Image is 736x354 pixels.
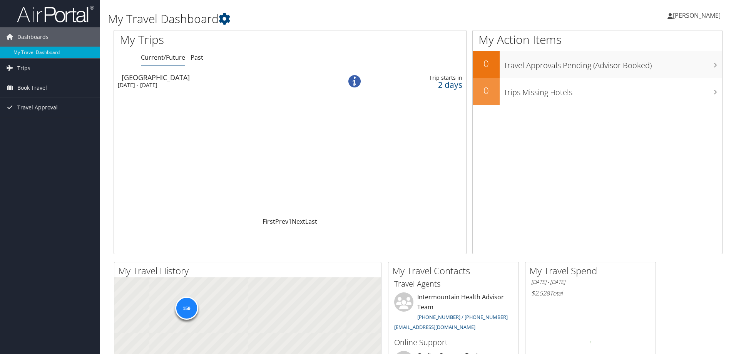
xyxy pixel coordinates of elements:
img: airportal-logo.png [17,5,94,23]
a: [EMAIL_ADDRESS][DOMAIN_NAME] [394,324,475,331]
div: Trip starts in [384,74,462,81]
img: alert-flat-solid-info.png [348,75,361,87]
h2: My Travel History [118,264,381,277]
h2: 0 [473,57,500,70]
a: Prev [275,217,288,226]
a: First [263,217,275,226]
h6: [DATE] - [DATE] [531,279,650,286]
a: 0Trips Missing Hotels [473,78,722,105]
a: 0Travel Approvals Pending (Advisor Booked) [473,51,722,78]
span: [PERSON_NAME] [673,11,721,20]
h3: Travel Agents [394,279,513,289]
a: [PHONE_NUMBER] / [PHONE_NUMBER] [417,314,508,320]
h2: 0 [473,84,500,97]
h6: Total [531,289,650,297]
a: [PERSON_NAME] [667,4,728,27]
h3: Online Support [394,337,513,348]
a: Past [191,53,203,62]
span: Dashboards [17,27,49,47]
span: Travel Approval [17,98,58,117]
h1: My Trips [120,32,314,48]
h1: My Travel Dashboard [108,11,522,27]
a: Last [305,217,317,226]
div: 2 days [384,81,462,88]
h1: My Action Items [473,32,722,48]
span: $2,528 [531,289,550,297]
h3: Travel Approvals Pending (Advisor Booked) [503,56,722,71]
h2: My Travel Contacts [392,264,519,277]
span: Book Travel [17,78,47,97]
a: Next [292,217,305,226]
div: 159 [175,297,198,320]
h3: Trips Missing Hotels [503,83,722,98]
a: 1 [288,217,292,226]
span: Trips [17,59,30,78]
div: [GEOGRAPHIC_DATA] [122,74,325,81]
a: Current/Future [141,53,185,62]
h2: My Travel Spend [529,264,656,277]
div: [DATE] - [DATE] [118,82,321,89]
li: Intermountain Health Advisor Team [390,292,517,334]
